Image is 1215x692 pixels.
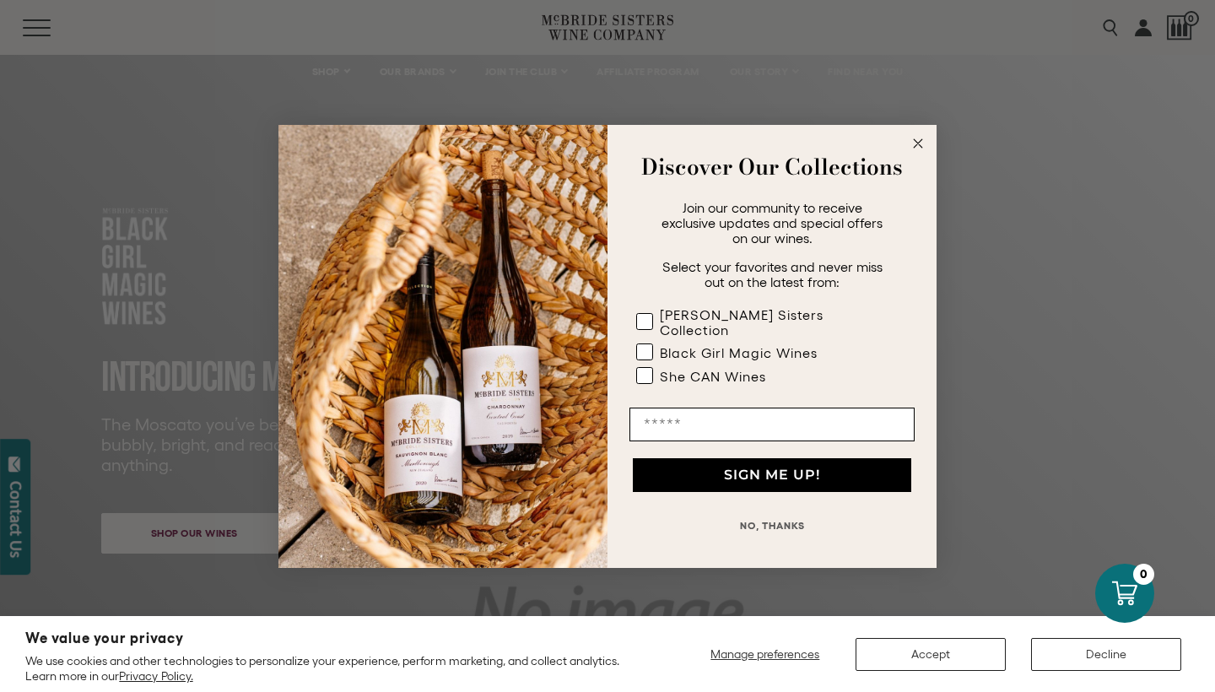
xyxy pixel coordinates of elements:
button: Manage preferences [700,638,830,671]
button: Accept [856,638,1006,671]
button: SIGN ME UP! [633,458,911,492]
button: Close dialog [908,133,928,154]
span: Select your favorites and never miss out on the latest from: [662,259,883,289]
span: Join our community to receive exclusive updates and special offers on our wines. [661,200,883,246]
button: Decline [1031,638,1181,671]
input: Email [629,408,915,441]
div: [PERSON_NAME] Sisters Collection [660,307,881,338]
div: She CAN Wines [660,369,766,384]
div: Black Girl Magic Wines [660,345,818,360]
img: 42653730-7e35-4af7-a99d-12bf478283cf.jpeg [278,125,607,568]
strong: Discover Our Collections [641,150,903,183]
a: Privacy Policy. [119,669,192,683]
span: Manage preferences [710,647,819,661]
div: 0 [1133,564,1154,585]
button: NO, THANKS [629,509,915,543]
p: We use cookies and other technologies to personalize your experience, perform marketing, and coll... [25,653,642,684]
h2: We value your privacy [25,631,642,646]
